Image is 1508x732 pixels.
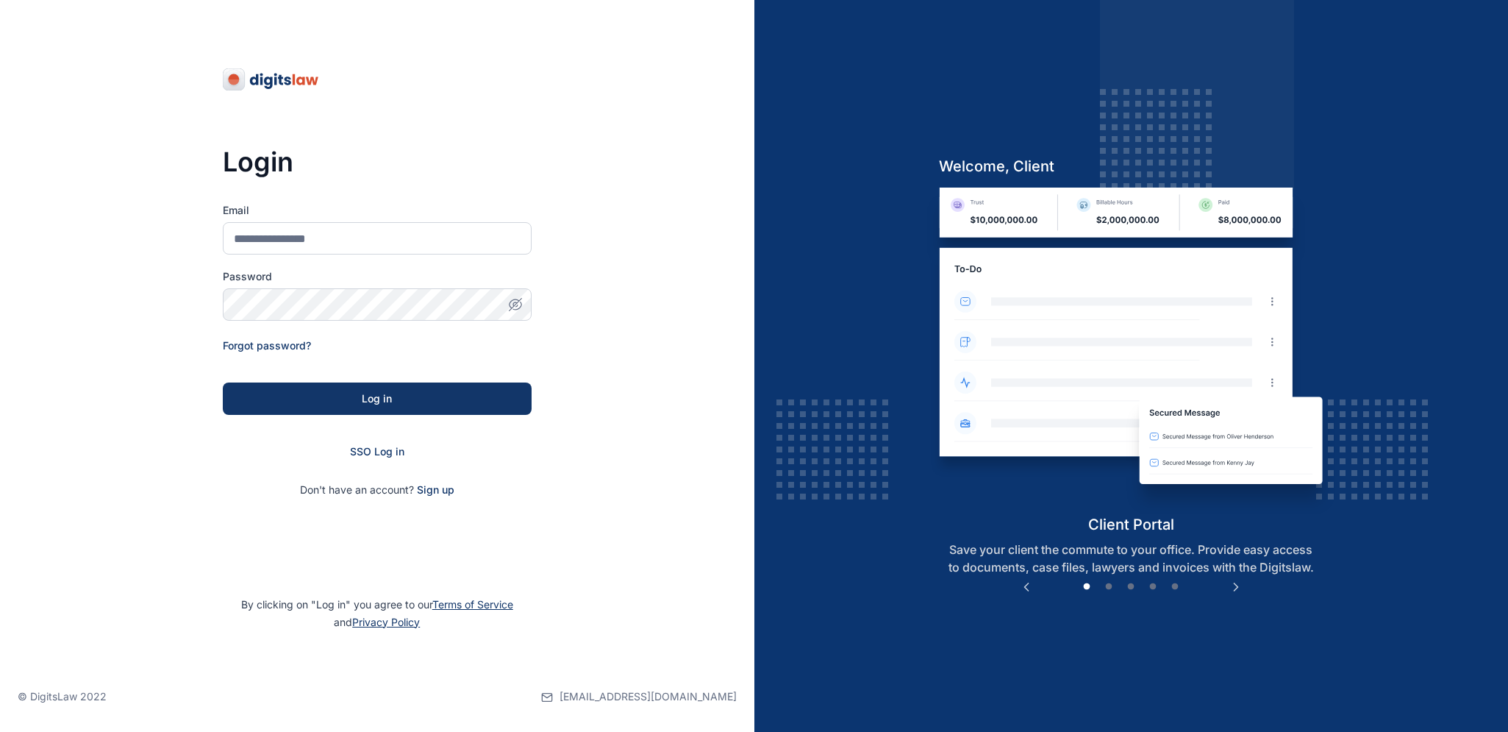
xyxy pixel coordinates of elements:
[1229,580,1243,594] button: Next
[1101,580,1116,594] button: 2
[1079,580,1094,594] button: 1
[18,689,107,704] p: © DigitsLaw 2022
[223,147,532,177] h3: Login
[927,541,1335,576] p: Save your client the commute to your office. Provide easy access to documents, case files, lawyer...
[352,616,420,628] a: Privacy Policy
[541,661,737,732] a: [EMAIL_ADDRESS][DOMAIN_NAME]
[223,269,532,284] label: Password
[927,188,1335,514] img: client-portal
[223,203,532,218] label: Email
[223,383,532,415] button: Log in
[560,689,737,704] span: [EMAIL_ADDRESS][DOMAIN_NAME]
[350,445,404,458] a: SSO Log in
[18,596,737,631] p: By clicking on "Log in" you agree to our
[1168,580,1182,594] button: 5
[1146,580,1160,594] button: 4
[223,68,320,91] img: digitslaw-logo
[417,483,454,496] a: Sign up
[223,483,532,497] p: Don't have an account?
[1123,580,1138,594] button: 3
[417,483,454,497] span: Sign up
[334,616,420,628] span: and
[246,391,508,406] div: Log in
[223,339,311,352] a: Forgot password?
[927,156,1335,177] h5: welcome, client
[1019,580,1034,594] button: Previous
[432,598,513,611] a: Terms of Service
[927,514,1335,535] h5: client portal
